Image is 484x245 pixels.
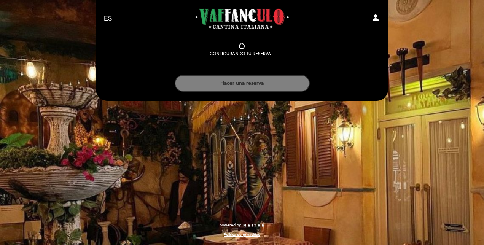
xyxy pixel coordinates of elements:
a: Política de privacidad [224,232,260,237]
a: powered by [220,223,264,228]
div: Configurando tu reserva... [210,51,274,57]
button: Hacer una reserva [175,75,310,92]
a: Vaffanculo [194,8,290,29]
span: powered by [220,223,241,228]
button: person [371,13,380,25]
i: person [371,13,380,22]
img: MEITRE [243,224,264,228]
